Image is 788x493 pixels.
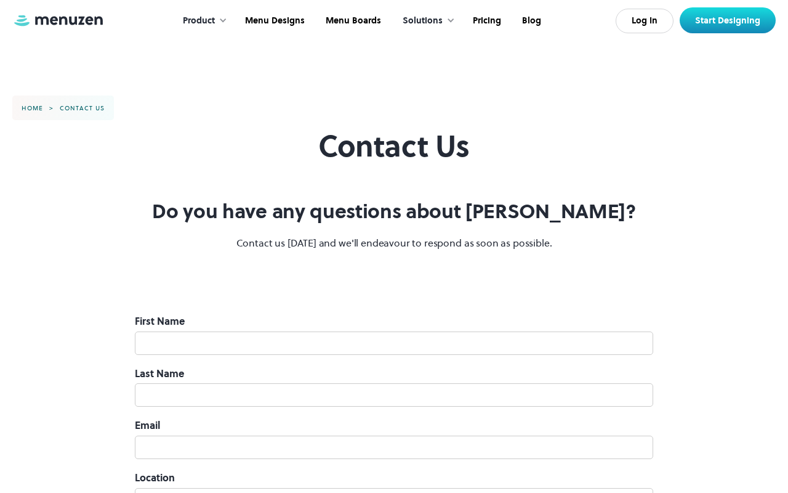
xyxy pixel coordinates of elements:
a: home [18,105,46,112]
div: Solutions [390,2,461,40]
div: Product [183,14,215,28]
h1: Contact Us [152,129,635,163]
label: First Name [135,315,653,328]
a: Menu Designs [233,2,314,40]
a: Pricing [461,2,510,40]
label: Last Name [135,367,653,381]
div: Solutions [403,14,443,28]
div: Product [171,2,233,40]
a: Log In [616,9,673,33]
label: Email [135,419,653,433]
div: > [46,105,57,112]
p: Contact us [DATE] and we'll endeavour to respond as soon as possible. [152,235,635,250]
label: Location [135,471,653,485]
a: contact us [57,105,108,112]
a: Blog [510,2,550,40]
a: Start Designing [680,7,776,33]
h2: Do you have any questions about [PERSON_NAME]? [152,200,635,223]
a: Menu Boards [314,2,390,40]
